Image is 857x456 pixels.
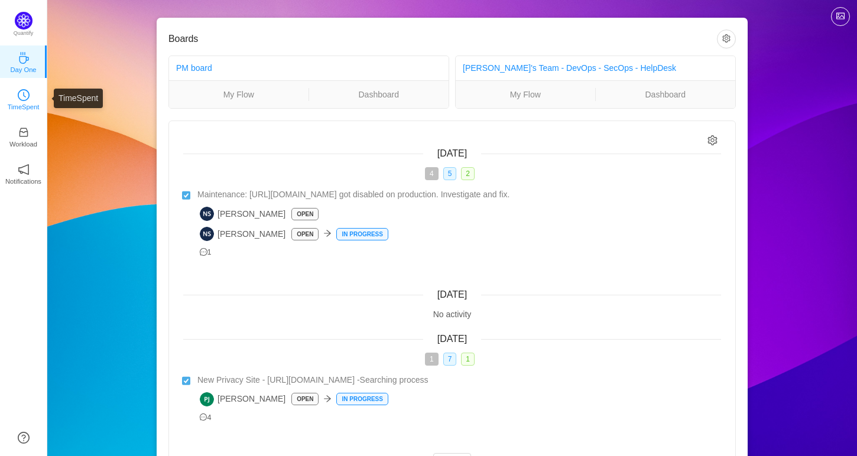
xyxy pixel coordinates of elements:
[323,395,332,403] i: icon: arrow-right
[200,207,285,221] span: [PERSON_NAME]
[200,227,214,241] img: NS
[443,167,457,180] span: 5
[8,102,40,112] p: TimeSpent
[197,188,509,201] span: Maintenance: [URL][DOMAIN_NAME] got disabled on production. Investigate and fix.
[200,413,212,422] span: 4
[18,56,30,67] a: icon: coffeeDay One
[197,374,721,386] a: New Privacy Site - [URL][DOMAIN_NAME] -Searching process
[425,353,439,366] span: 1
[461,167,475,180] span: 2
[437,148,467,158] span: [DATE]
[200,392,285,406] span: [PERSON_NAME]
[443,353,457,366] span: 7
[18,93,30,105] a: icon: clock-circleTimeSpent
[200,248,207,256] i: icon: message
[200,207,214,221] img: NS
[461,353,475,366] span: 1
[15,12,33,30] img: Quantify
[831,7,850,26] button: icon: picture
[425,167,439,180] span: 4
[337,393,387,405] p: In Progress
[707,135,718,145] i: icon: setting
[9,139,37,149] p: Workload
[309,88,449,101] a: Dashboard
[292,209,318,220] p: Open
[596,88,736,101] a: Dashboard
[18,89,30,101] i: icon: clock-circle
[197,188,721,201] a: Maintenance: [URL][DOMAIN_NAME] got disabled on production. Investigate and fix.
[5,176,41,187] p: Notifications
[200,413,207,421] i: icon: message
[323,229,332,237] i: icon: arrow-right
[176,63,212,73] a: PM board
[292,229,318,240] p: Open
[183,308,721,321] div: No activity
[717,30,736,48] button: icon: setting
[168,33,717,45] h3: Boards
[200,248,212,256] span: 1
[437,289,467,299] span: [DATE]
[18,164,30,175] i: icon: notification
[18,432,30,444] a: icon: question-circle
[14,30,34,38] p: Quantify
[169,88,309,101] a: My Flow
[10,64,36,75] p: Day One
[337,229,387,240] p: In Progress
[18,126,30,138] i: icon: inbox
[456,88,595,101] a: My Flow
[463,63,676,73] a: [PERSON_NAME]'s Team - DevOps - SecOps - HelpDesk
[18,52,30,64] i: icon: coffee
[200,227,285,241] span: [PERSON_NAME]
[292,393,318,405] p: Open
[197,374,428,386] span: New Privacy Site - [URL][DOMAIN_NAME] -Searching process
[18,167,30,179] a: icon: notificationNotifications
[437,334,467,344] span: [DATE]
[200,392,214,406] img: PJ
[18,130,30,142] a: icon: inboxWorkload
